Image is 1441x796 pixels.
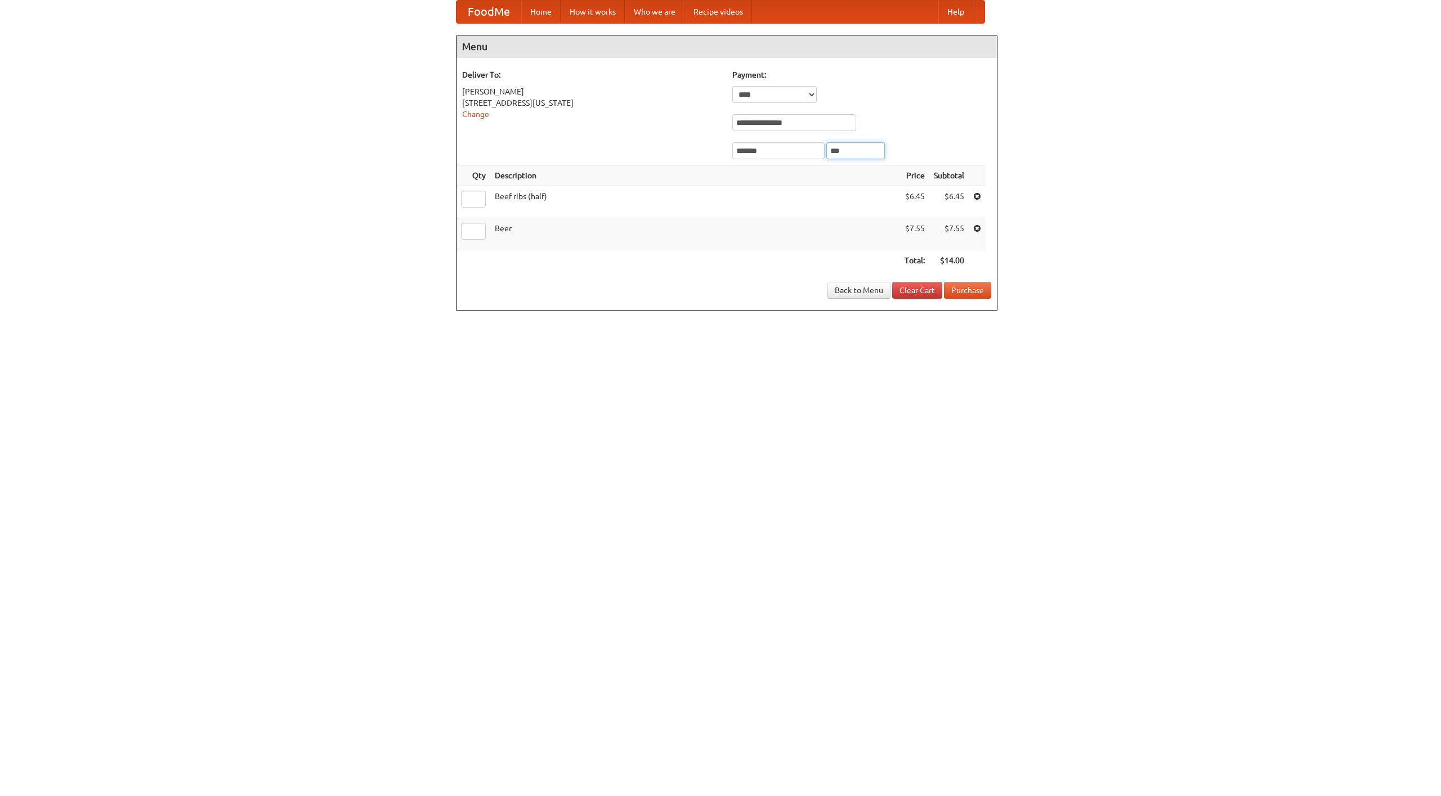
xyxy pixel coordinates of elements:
[462,69,721,80] h5: Deliver To:
[929,165,969,186] th: Subtotal
[929,218,969,250] td: $7.55
[462,110,489,119] a: Change
[561,1,625,23] a: How it works
[929,186,969,218] td: $6.45
[900,250,929,271] th: Total:
[490,186,900,218] td: Beef ribs (half)
[457,35,997,58] h4: Menu
[827,282,890,299] a: Back to Menu
[900,186,929,218] td: $6.45
[684,1,752,23] a: Recipe videos
[892,282,942,299] a: Clear Cart
[900,218,929,250] td: $7.55
[900,165,929,186] th: Price
[490,218,900,250] td: Beer
[457,1,521,23] a: FoodMe
[625,1,684,23] a: Who we are
[462,86,721,97] div: [PERSON_NAME]
[938,1,973,23] a: Help
[732,69,991,80] h5: Payment:
[490,165,900,186] th: Description
[929,250,969,271] th: $14.00
[944,282,991,299] button: Purchase
[521,1,561,23] a: Home
[462,97,721,109] div: [STREET_ADDRESS][US_STATE]
[457,165,490,186] th: Qty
